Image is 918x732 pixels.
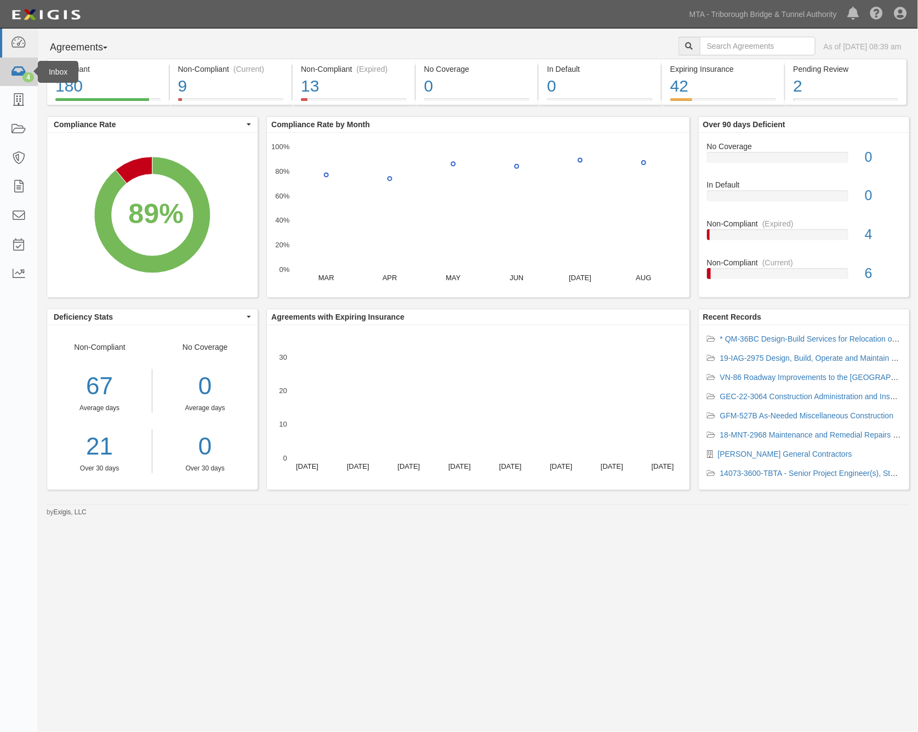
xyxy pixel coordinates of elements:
[276,191,290,200] text: 60%
[47,404,152,413] div: Average days
[547,75,653,98] div: 0
[699,141,909,152] div: No Coverage
[794,75,899,98] div: 2
[301,64,407,75] div: Non-Compliant (Expired)
[276,167,290,175] text: 80%
[54,119,244,130] span: Compliance Rate
[280,420,287,428] text: 10
[280,353,287,361] text: 30
[510,274,524,282] text: JUN
[233,64,264,75] div: (Current)
[398,462,420,470] text: [DATE]
[47,429,152,464] a: 21
[47,133,258,297] svg: A chart.
[707,179,901,218] a: In Default0
[424,75,530,98] div: 0
[720,411,894,420] a: GFM-527B As-Needed Miscellaneous Construction
[161,404,249,413] div: Average days
[703,120,785,129] b: Over 90 days Deficient
[47,342,152,473] div: Non-Compliant
[170,98,292,107] a: Non-Compliant(Current)9
[267,133,689,297] svg: A chart.
[280,387,287,395] text: 20
[700,37,816,55] input: Search Agreements
[276,216,290,224] text: 40%
[857,225,909,245] div: 4
[47,37,129,59] button: Agreements
[47,508,87,517] small: by
[267,325,689,490] svg: A chart.
[499,462,522,470] text: [DATE]
[38,61,78,83] div: Inbox
[824,41,902,52] div: As of [DATE] 08:39 am
[699,218,909,229] div: Non-Compliant
[547,64,653,75] div: In Default
[446,274,461,282] text: MAY
[293,98,415,107] a: Non-Compliant(Expired)13
[857,147,909,167] div: 0
[636,274,652,282] text: AUG
[707,257,901,288] a: Non-Compliant(Current)6
[54,311,244,322] span: Deficiency Stats
[283,454,287,462] text: 0
[794,64,899,75] div: Pending Review
[22,72,34,82] div: 4
[699,257,909,268] div: Non-Compliant
[161,464,249,473] div: Over 30 days
[539,98,661,107] a: In Default0
[703,313,762,321] b: Recent Records
[416,98,538,107] a: No Coverage0
[569,274,592,282] text: [DATE]
[54,508,87,516] a: Exigis, LLC
[272,143,290,151] text: 100%
[55,64,161,75] div: Compliant
[161,429,249,464] a: 0
[707,141,901,180] a: No Coverage0
[47,117,258,132] button: Compliance Rate
[161,369,249,404] div: 0
[670,75,776,98] div: 42
[47,309,258,325] button: Deficiency Stats
[47,98,169,107] a: Compliant180
[870,8,883,21] i: Help Center - Complianz
[47,369,152,404] div: 67
[280,265,290,274] text: 0%
[8,5,84,25] img: logo-5460c22ac91f19d4615b14bd174203de0afe785f0fc80cf4dbbc73dc1793850b.png
[55,75,161,98] div: 180
[785,98,908,107] a: Pending Review2
[271,313,404,321] b: Agreements with Expiring Insurance
[383,274,397,282] text: APR
[347,462,369,470] text: [DATE]
[271,120,370,129] b: Compliance Rate by Month
[424,64,530,75] div: No Coverage
[662,98,784,107] a: Expiring Insurance42
[128,195,184,234] div: 89%
[699,179,909,190] div: In Default
[448,462,471,470] text: [DATE]
[762,257,793,268] div: (Current)
[652,462,674,470] text: [DATE]
[152,342,258,473] div: No Coverage
[857,264,909,283] div: 6
[670,64,776,75] div: Expiring Insurance
[357,64,388,75] div: (Expired)
[857,186,909,206] div: 0
[296,462,318,470] text: [DATE]
[762,218,794,229] div: (Expired)
[301,75,407,98] div: 13
[318,274,334,282] text: MAR
[550,462,573,470] text: [DATE]
[707,218,901,257] a: Non-Compliant(Expired)4
[276,241,290,249] text: 20%
[178,64,284,75] div: Non-Compliant (Current)
[47,464,152,473] div: Over 30 days
[684,3,842,25] a: MTA - Triborough Bridge & Tunnel Authority
[601,462,623,470] text: [DATE]
[178,75,284,98] div: 9
[718,450,852,458] a: [PERSON_NAME] General Contractors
